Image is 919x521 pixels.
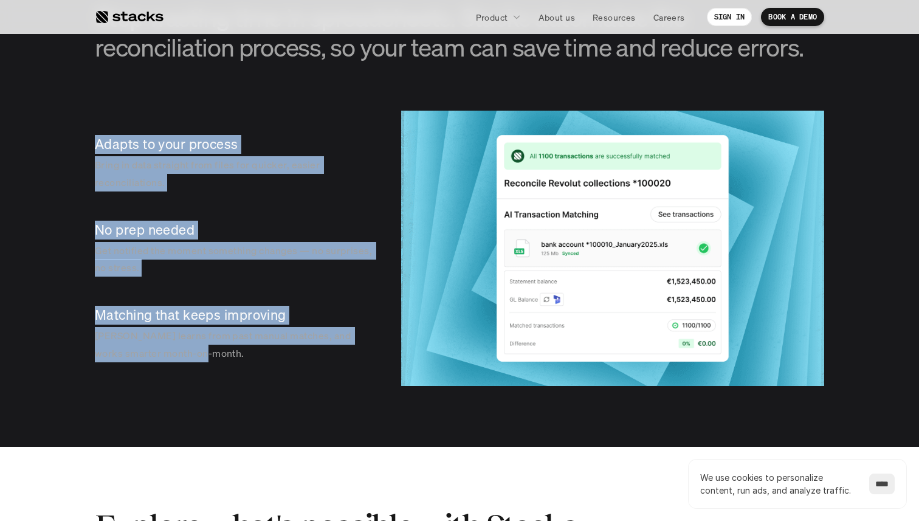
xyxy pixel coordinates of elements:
p: SIGN IN [714,13,745,21]
a: BOOK A DEMO [761,8,824,26]
p: Bring in data straight from files for quicker, easier reconciliations. [95,156,377,191]
a: Careers [646,6,692,28]
p: Get notified the moment something changes — no surprises, no stress. [95,242,377,277]
p: BOOK A DEMO [768,13,817,21]
p: Careers [653,11,685,24]
a: SIGN IN [707,8,752,26]
a: Resources [585,6,643,28]
p: Product [476,11,508,24]
p: Adapts to your process [95,135,377,154]
p: No prep needed [95,221,377,240]
p: [PERSON_NAME] learns from past manual matches, and works smarter month-on-month. [95,327,377,362]
p: We use cookies to personalize content, run ads, and analyze traffic. [700,471,857,497]
a: About us [531,6,582,28]
a: Privacy Policy [143,232,197,240]
p: Resources [593,11,636,24]
p: About us [539,11,575,24]
p: Matching that keeps improving [95,306,377,325]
